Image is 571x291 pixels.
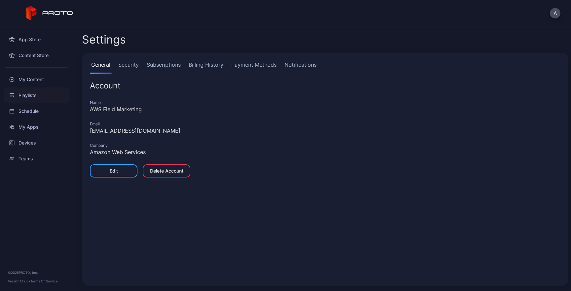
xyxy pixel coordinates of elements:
[90,121,560,127] div: Email
[550,8,560,18] button: A
[4,103,70,119] a: Schedule
[90,148,560,156] div: Amazon Web Services
[90,82,560,90] div: Account
[82,34,126,46] h2: Settings
[4,151,70,167] a: Teams
[283,61,318,74] a: Notifications
[117,61,140,74] a: Security
[110,168,118,174] div: Edit
[90,100,560,105] div: Name
[8,270,66,275] div: © 2025 PROTO, Inc.
[90,143,560,148] div: Company
[145,61,182,74] a: Subscriptions
[4,32,70,48] a: App Store
[4,72,70,87] a: My Content
[230,61,278,74] a: Payment Methods
[4,119,70,135] a: My Apps
[150,168,183,174] div: Delete Account
[30,279,58,283] a: Terms Of Service
[90,105,560,113] div: AWS Field Marketing
[187,61,225,74] a: Billing History
[90,61,112,74] a: General
[4,87,70,103] a: Playlists
[4,135,70,151] a: Devices
[4,48,70,63] a: Content Store
[90,164,137,178] button: Edit
[90,127,560,135] div: [EMAIL_ADDRESS][DOMAIN_NAME]
[8,279,30,283] span: Version 1.12.0 •
[143,164,190,178] button: Delete Account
